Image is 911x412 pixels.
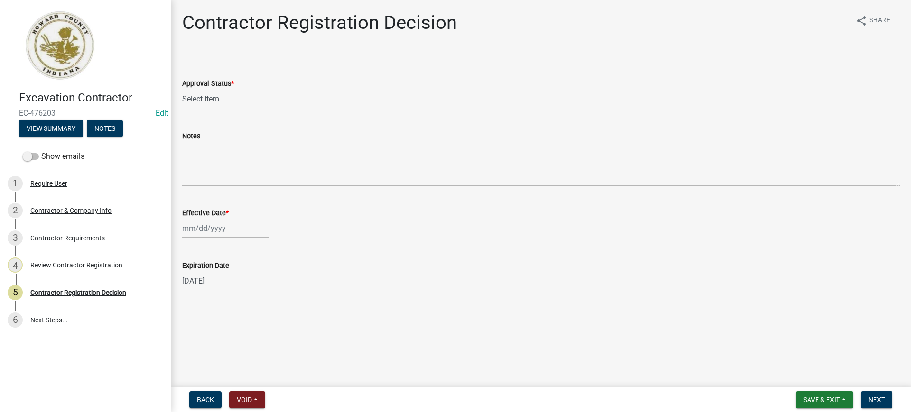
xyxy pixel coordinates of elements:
[182,133,200,140] label: Notes
[19,125,83,133] wm-modal-confirm: Summary
[796,391,853,408] button: Save & Exit
[19,109,152,118] span: EC-476203
[182,11,457,34] h1: Contractor Registration Decision
[30,289,126,296] div: Contractor Registration Decision
[8,285,23,300] div: 5
[87,120,123,137] button: Notes
[8,257,23,273] div: 4
[8,312,23,328] div: 6
[848,11,898,30] button: shareShare
[156,109,168,118] a: Edit
[30,180,67,187] div: Require User
[868,396,885,403] span: Next
[182,219,269,238] input: mm/dd/yyyy
[8,230,23,246] div: 3
[237,396,252,403] span: Void
[30,262,122,268] div: Review Contractor Registration
[197,396,214,403] span: Back
[182,263,229,269] label: Expiration Date
[30,207,112,214] div: Contractor & Company Info
[861,391,892,408] button: Next
[229,391,265,408] button: Void
[182,210,229,217] label: Effective Date
[19,91,163,105] h4: Excavation Contractor
[19,10,100,81] img: Howard County, Indiana
[182,81,234,87] label: Approval Status
[8,176,23,191] div: 1
[8,203,23,218] div: 2
[87,125,123,133] wm-modal-confirm: Notes
[189,391,222,408] button: Back
[156,109,168,118] wm-modal-confirm: Edit Application Number
[23,151,84,162] label: Show emails
[803,396,840,403] span: Save & Exit
[19,120,83,137] button: View Summary
[869,15,890,27] span: Share
[856,15,867,27] i: share
[30,235,105,241] div: Contractor Requirements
